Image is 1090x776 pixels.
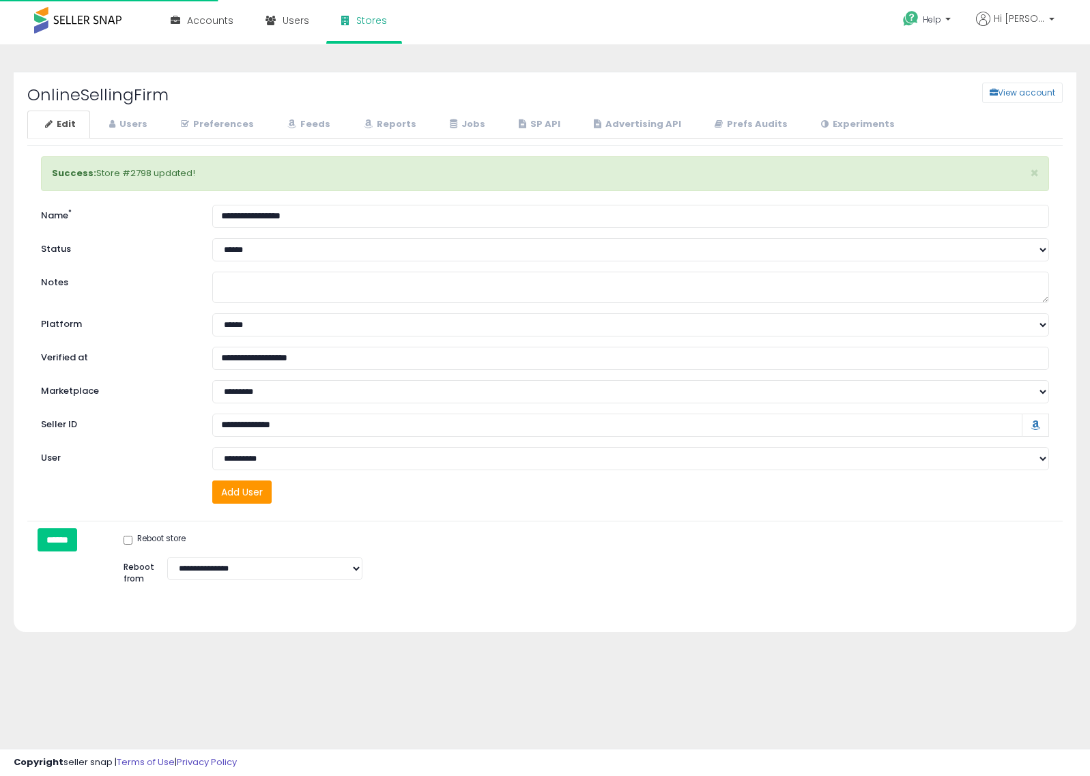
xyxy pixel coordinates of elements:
[697,111,802,139] a: Prefs Audits
[31,205,202,222] label: Name
[31,313,202,331] label: Platform
[41,156,1049,191] div: Store #2798 updated!
[501,111,575,139] a: SP API
[31,380,202,398] label: Marketplace
[17,86,457,104] h2: OnlineSellingFirm
[27,111,90,139] a: Edit
[432,111,500,139] a: Jobs
[31,272,202,289] label: Notes
[187,14,233,27] span: Accounts
[124,536,132,545] input: Reboot store
[1030,166,1039,180] button: ×
[994,12,1045,25] span: Hi [PERSON_NAME]
[31,347,202,364] label: Verified at
[31,447,202,465] label: User
[91,111,162,139] a: Users
[982,83,1063,103] button: View account
[270,111,345,139] a: Feeds
[31,414,202,431] label: Seller ID
[31,238,202,256] label: Status
[124,533,186,547] label: Reboot store
[356,14,387,27] span: Stores
[283,14,309,27] span: Users
[113,557,156,584] label: Reboot from
[212,480,272,504] button: Add User
[923,14,941,25] span: Help
[52,167,96,179] strong: Success:
[803,111,909,139] a: Experiments
[976,12,1055,42] a: Hi [PERSON_NAME]
[902,10,919,27] i: Get Help
[346,111,431,139] a: Reports
[576,111,695,139] a: Advertising API
[163,111,268,139] a: Preferences
[972,83,992,103] a: View account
